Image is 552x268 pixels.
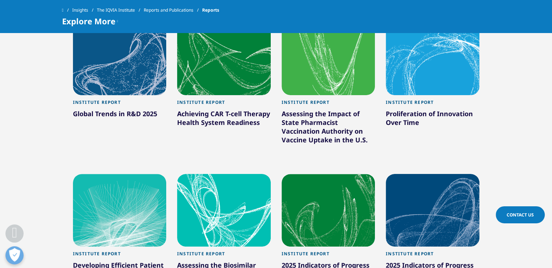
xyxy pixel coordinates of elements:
[386,109,479,130] div: Proliferation of Innovation Over Time
[282,95,375,163] a: Institute Report Assessing the Impact of State Pharmacist Vaccination Authority on Vaccine Uptake...
[73,109,167,121] div: Global Trends in R&D 2025
[5,246,24,264] button: Open Preferences
[97,4,144,17] a: The IQVIA Institute
[282,109,375,147] div: Assessing the Impact of State Pharmacist Vaccination Authority on Vaccine Uptake in the U.S.
[144,4,202,17] a: Reports and Publications
[282,100,375,109] div: Institute Report
[386,100,479,109] div: Institute Report
[177,95,271,146] a: Institute Report Achieving CAR T-cell Therapy Health System Readiness
[202,4,219,17] span: Reports
[282,251,375,261] div: Institute Report
[177,251,271,261] div: Institute Report
[386,251,479,261] div: Institute Report
[496,206,545,223] a: Contact Us
[386,95,479,146] a: Institute Report Proliferation of Innovation Over Time
[177,109,271,130] div: Achieving CAR T-cell Therapy Health System Readiness
[73,100,167,109] div: Institute Report
[72,4,97,17] a: Insights
[177,100,271,109] div: Institute Report
[507,212,534,218] span: Contact Us
[62,17,115,25] span: Explore More
[73,95,167,137] a: Institute Report Global Trends in R&D 2025
[73,251,167,261] div: Institute Report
